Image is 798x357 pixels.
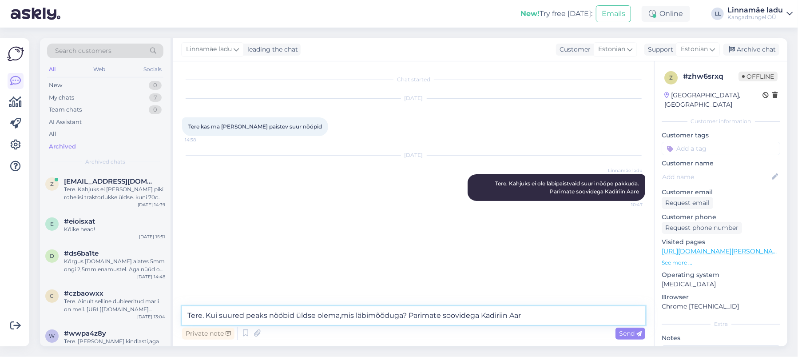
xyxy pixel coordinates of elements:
span: w [49,333,55,339]
div: [DATE] 15:51 [139,233,165,240]
div: AI Assistant [49,118,82,127]
div: Team chats [49,105,82,114]
span: 10:47 [609,201,643,208]
p: Visited pages [662,237,780,247]
div: Request phone number [662,222,742,234]
div: Request email [662,197,713,209]
div: 0 [149,105,162,114]
span: Linnamäe ladu [608,167,643,174]
div: Customer information [662,117,780,125]
p: Notes [662,333,780,343]
div: New [49,81,62,90]
div: Archived [49,142,76,151]
div: Socials [142,64,163,75]
div: [DATE] 14:39 [138,201,165,208]
div: [DATE] 14:48 [137,273,165,280]
div: Online [642,6,690,22]
div: Web [92,64,107,75]
span: Estonian [598,44,625,54]
p: Operating system [662,270,780,280]
div: 0 [149,81,162,90]
span: zenjaroopmann@gmail.com [64,177,156,185]
textarea: Tere. Kui suured peaks nööbid üldse olema,mis läbimõõduga? Parimate soovidega Kadiriin Aa [182,306,645,325]
b: New! [520,9,540,18]
div: Chat started [182,76,645,84]
span: #eioisxat [64,217,95,225]
a: Linnamäe laduKangadzungel OÜ [727,7,793,21]
span: #czbaowxx [64,289,103,297]
input: Add a tag [662,142,780,155]
div: [DATE] 13:04 [137,313,165,320]
div: Tere. [PERSON_NAME] kindlasti,aga täpset kellaaega kahjuks ei oska öelda. Transport hakkab Läänem... [64,337,165,353]
span: z [50,181,54,187]
span: #ds6ba1te [64,249,99,257]
a: [URL][DOMAIN_NAME][PERSON_NAME] [662,247,784,255]
span: #wwpa4z8y [64,329,106,337]
span: 14:38 [185,136,218,143]
p: Chrome [TECHNICAL_ID] [662,302,780,311]
span: Offline [738,72,778,81]
div: Linnamäe ladu [727,7,783,14]
div: All [47,64,57,75]
span: z [669,74,673,81]
div: Archive chat [723,44,779,56]
div: Try free [DATE]: [520,8,592,19]
div: Tere. Ainult selline dubleeritud marli on meil. [URL][DOMAIN_NAME][PERSON_NAME] Parimate soovideg... [64,297,165,313]
div: Tere. Kahjuks ei [PERSON_NAME] piki rohelisi traktorlukke üldse. kuni 70cm pikkus ainult. Parimat... [64,185,165,201]
button: Emails [596,5,631,22]
span: Linnamäe ladu [186,44,232,54]
span: c [50,293,54,299]
span: Search customers [55,46,111,56]
div: All [49,130,56,139]
input: Add name [662,172,770,182]
div: Kangadzungel OÜ [727,14,783,21]
p: [MEDICAL_DATA] [662,280,780,289]
img: Askly Logo [7,45,24,62]
span: e [50,221,54,227]
div: My chats [49,93,74,102]
div: Kõrgus [DOMAIN_NAME] alates 5mm ongi 2,5mm enamustel. Aga nüüd on see koht [PERSON_NAME] kas on 6... [64,257,165,273]
p: Customer tags [662,131,780,140]
p: Customer email [662,188,780,197]
p: See more ... [662,259,780,267]
p: Browser [662,293,780,302]
span: Archived chats [85,158,125,166]
div: 7 [149,93,162,102]
span: Tere kas ma [PERSON_NAME] paistev suur nööpid [188,123,322,130]
div: [GEOGRAPHIC_DATA], [GEOGRAPHIC_DATA] [664,91,762,109]
div: # zhw6srxq [683,71,738,82]
div: Support [644,45,673,54]
span: d [50,253,54,259]
div: Private note [182,328,234,340]
div: leading the chat [244,45,298,54]
div: Extra [662,320,780,328]
span: Tere. Kahjuks ei ole läbipaistvaid suuri nööpe pakkuda. Parimate soovidega Kadiriin Aare [495,180,640,195]
p: Customer name [662,159,780,168]
div: Customer [556,45,591,54]
span: Send [619,329,642,337]
div: [DATE] [182,151,645,159]
div: [DATE] [182,94,645,102]
div: Kõike head! [64,225,165,233]
p: Customer phone [662,213,780,222]
div: LL [711,8,724,20]
span: Estonian [681,44,708,54]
